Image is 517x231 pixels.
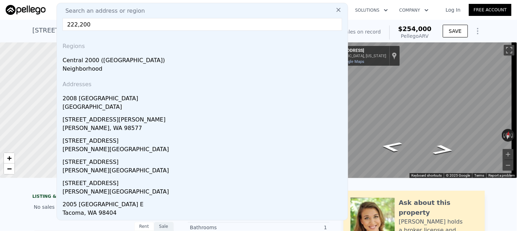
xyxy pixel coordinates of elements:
div: Bathrooms [190,224,259,231]
div: [STREET_ADDRESS] [63,155,345,166]
a: Report a problem [488,173,515,177]
span: $254,000 [398,25,432,32]
div: Ask about this property [399,198,478,218]
span: − [7,164,12,173]
div: [PERSON_NAME][GEOGRAPHIC_DATA] [63,145,345,155]
button: Keyboard shortcuts [411,173,442,178]
div: Pellego ARV [398,32,432,40]
button: Rotate clockwise [511,129,515,142]
div: Rent [134,222,154,231]
div: [GEOGRAPHIC_DATA] [63,103,345,113]
path: Go West, E Genesee St [372,139,411,154]
div: Neighborhood [63,65,345,75]
div: [GEOGRAPHIC_DATA], [US_STATE] [326,54,386,58]
a: Free Account [469,4,511,16]
div: Map [323,42,517,178]
input: Enter an address, city, region, neighborhood or zip code [63,18,342,31]
button: Rotate counterclockwise [502,129,506,142]
button: SAVE [443,25,468,37]
span: © 2025 Google [446,173,470,177]
div: No sales history record for this property. [33,201,174,213]
button: Zoom out [503,160,513,171]
div: Street View [323,42,517,178]
div: [PERSON_NAME], WA 98577 [63,124,345,134]
button: Zoom in [503,149,513,160]
div: [STREET_ADDRESS] , [GEOGRAPHIC_DATA] , FL 33610 [33,25,200,35]
a: Zoom in [4,153,14,164]
div: Regions [60,36,345,53]
div: 1 [259,224,327,231]
div: [STREET_ADDRESS] [63,134,345,145]
span: + [7,154,12,162]
div: [PERSON_NAME][GEOGRAPHIC_DATA] [63,166,345,176]
div: 200 Fineview [63,219,345,230]
div: Sale [154,222,174,231]
button: Toggle fullscreen view [504,45,515,55]
div: Central 2000 ([GEOGRAPHIC_DATA]) [63,53,345,65]
a: Zoom out [4,164,14,174]
img: Pellego [6,5,46,15]
a: Terms [474,173,484,177]
button: Show Options [471,24,485,38]
path: Go East, E Genesee St [424,142,463,158]
a: Show location on map [392,52,397,60]
div: LISTING & SALE HISTORY [33,194,174,201]
div: Addresses [60,75,345,91]
button: Solutions [349,4,394,17]
div: [STREET_ADDRESS] [326,48,386,54]
span: Search an address or region [60,7,145,15]
a: Log In [437,6,469,13]
div: [STREET_ADDRESS][PERSON_NAME] [63,113,345,124]
div: 2005 [GEOGRAPHIC_DATA] E [63,197,345,209]
button: Company [394,4,434,17]
div: [PERSON_NAME][GEOGRAPHIC_DATA] [63,188,345,197]
button: Reset the view [504,129,512,142]
div: [STREET_ADDRESS] [63,176,345,188]
div: Tacoma, WA 98404 [63,209,345,219]
div: 2008 [GEOGRAPHIC_DATA] [63,91,345,103]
